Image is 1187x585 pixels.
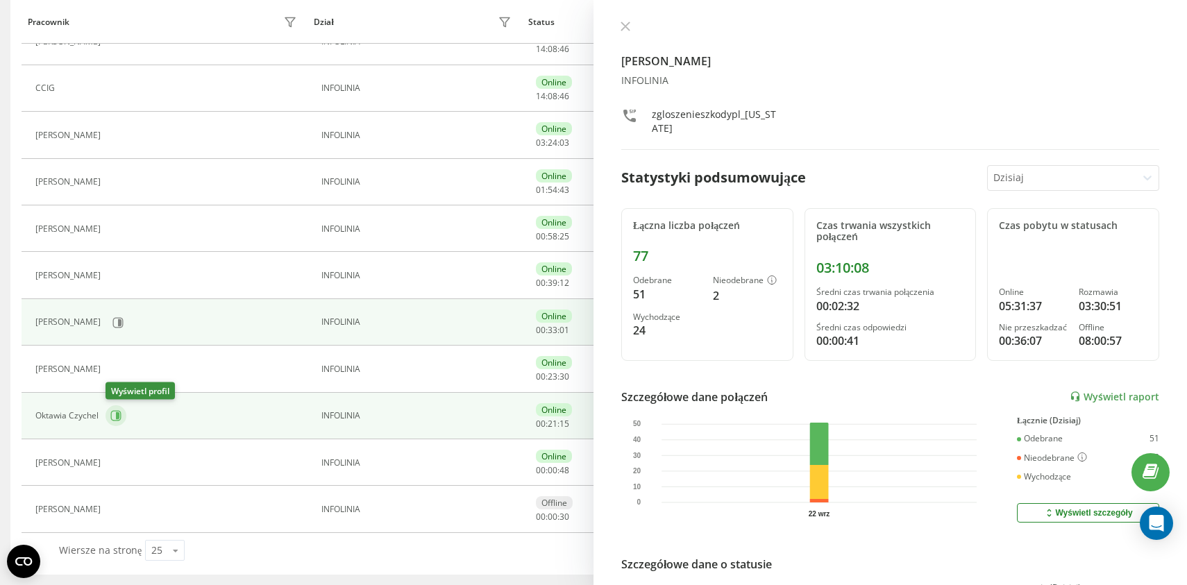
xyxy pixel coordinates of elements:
[28,17,69,27] div: Pracownik
[1017,452,1087,464] div: Nieodebrane
[321,271,514,280] div: INFOLINIA
[816,220,965,244] div: Czas trwania wszystkich połączeń
[536,278,569,288] div: : :
[816,323,965,332] div: Średni czas odpowiedzi
[321,364,514,374] div: INFOLINIA
[536,76,572,89] div: Online
[621,556,772,573] div: Szczegółowe dane o statusie
[536,184,546,196] span: 01
[633,275,702,285] div: Odebrane
[536,43,546,55] span: 14
[536,92,569,101] div: : :
[321,130,514,140] div: INFOLINIA
[559,90,569,102] span: 46
[816,287,965,297] div: Średni czas trwania połączenia
[536,230,546,242] span: 00
[536,232,569,241] div: : :
[1154,452,1159,464] div: 2
[548,371,557,382] span: 23
[35,177,104,187] div: [PERSON_NAME]
[548,511,557,523] span: 00
[548,230,557,242] span: 58
[548,464,557,476] span: 00
[633,286,702,303] div: 51
[652,108,782,135] div: zgloszenieszkodypl_[US_STATE]
[151,543,162,557] div: 25
[528,17,555,27] div: Status
[536,511,546,523] span: 00
[321,411,514,421] div: INFOLINIA
[321,317,514,327] div: INFOLINIA
[321,224,514,234] div: INFOLINIA
[536,44,569,54] div: : :
[35,411,102,421] div: Oktawia Czychel
[1017,416,1159,425] div: Łącznie (Dzisiaj)
[536,418,546,430] span: 00
[816,298,965,314] div: 00:02:32
[633,220,782,232] div: Łączna liczba połączeń
[548,324,557,336] span: 33
[633,467,641,475] text: 20
[314,17,333,27] div: Dział
[999,332,1068,349] div: 00:36:07
[59,543,142,557] span: Wiersze na stronę
[321,37,514,46] div: INFOLINIA
[536,277,546,289] span: 00
[713,287,782,304] div: 2
[559,43,569,55] span: 46
[536,356,572,369] div: Online
[1070,391,1159,402] a: Wyświetl raport
[1017,503,1159,523] button: Wyświetl szczegóły
[536,169,572,183] div: Online
[536,464,546,476] span: 00
[633,322,702,339] div: 24
[621,167,806,188] div: Statystyki podsumowujące
[1079,332,1147,349] div: 08:00:57
[548,184,557,196] span: 54
[536,419,569,429] div: : :
[536,466,569,475] div: : :
[35,505,104,514] div: [PERSON_NAME]
[536,450,572,463] div: Online
[633,420,641,427] text: 50
[999,287,1068,297] div: Online
[35,458,104,468] div: [PERSON_NAME]
[321,458,514,468] div: INFOLINIA
[633,436,641,443] text: 40
[321,505,514,514] div: INFOLINIA
[536,137,546,149] span: 03
[1079,323,1147,332] div: Offline
[548,137,557,149] span: 24
[559,230,569,242] span: 25
[633,451,641,459] text: 30
[536,216,572,229] div: Online
[999,298,1068,314] div: 05:31:37
[621,75,1159,87] div: INFOLINIA
[35,364,104,374] div: [PERSON_NAME]
[621,389,768,405] div: Szczegółowe dane połączeń
[1150,434,1159,443] div: 51
[536,90,546,102] span: 14
[559,184,569,196] span: 43
[35,130,104,140] div: [PERSON_NAME]
[713,275,782,287] div: Nieodebrane
[536,496,573,509] div: Offline
[536,372,569,382] div: : :
[559,511,569,523] span: 30
[633,248,782,264] div: 77
[809,510,830,518] text: 22 wrz
[559,464,569,476] span: 48
[559,418,569,430] span: 15
[7,545,40,578] button: Open CMP widget
[536,185,569,195] div: : :
[559,277,569,289] span: 12
[321,177,514,187] div: INFOLINIA
[637,498,641,506] text: 0
[1079,298,1147,314] div: 03:30:51
[548,90,557,102] span: 08
[1043,507,1132,518] div: Wyświetl szczegóły
[1140,507,1173,540] div: Open Intercom Messenger
[35,83,58,93] div: CCIG
[536,122,572,135] div: Online
[559,137,569,149] span: 03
